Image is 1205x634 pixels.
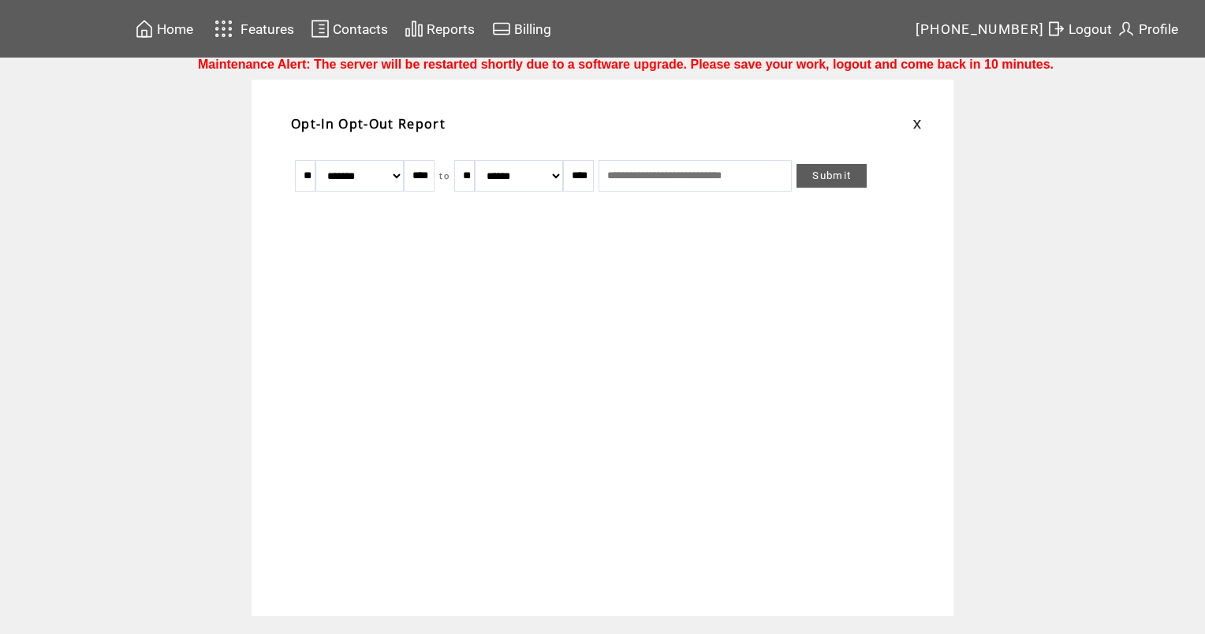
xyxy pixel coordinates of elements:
[132,17,196,41] a: Home
[492,19,511,39] img: creidtcard.svg
[514,21,551,37] span: Billing
[916,21,1045,37] span: [PHONE_NUMBER]
[207,13,297,44] a: Features
[308,17,390,41] a: Contacts
[439,170,450,181] span: to
[333,21,388,37] span: Contacts
[402,17,477,41] a: Reports
[405,19,423,39] img: chart.svg
[1069,21,1112,37] span: Logout
[1046,19,1065,39] img: exit.svg
[1044,17,1114,41] a: Logout
[157,21,193,37] span: Home
[796,164,867,188] a: Submit
[1114,17,1181,41] a: Profile
[241,21,294,37] span: Features
[291,115,446,132] span: Opt-In Opt-Out Report
[1139,21,1178,37] span: Profile
[427,21,475,37] span: Reports
[135,19,154,39] img: home.svg
[210,16,237,42] img: features.svg
[490,17,554,41] a: Billing
[1117,19,1136,39] img: profile.svg
[311,19,330,39] img: contacts.svg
